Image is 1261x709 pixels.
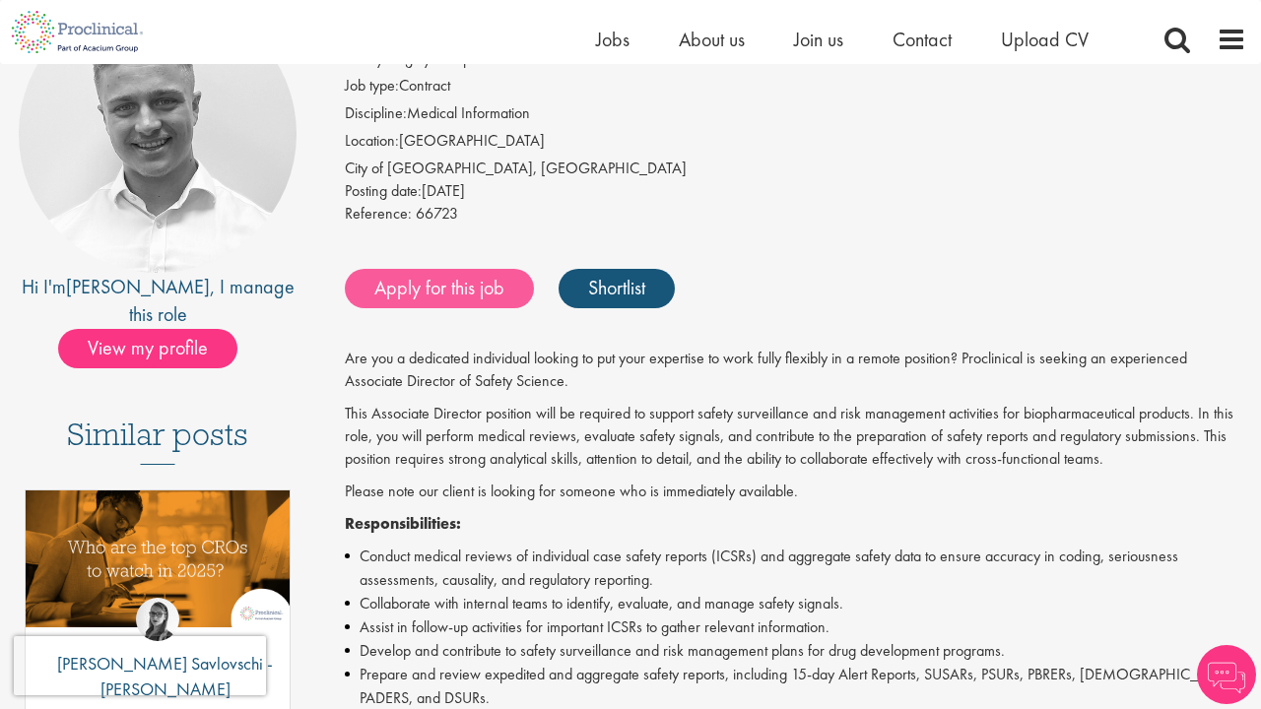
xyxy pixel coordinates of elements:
[345,102,407,125] label: Discipline:
[416,203,458,224] span: 66723
[345,180,1246,203] div: [DATE]
[66,274,210,299] a: [PERSON_NAME]
[596,27,630,52] a: Jobs
[893,27,952,52] a: Contact
[345,75,1246,102] li: Contract
[345,403,1246,471] p: This Associate Director position will be required to support safety surveillance and risk managem...
[1001,27,1089,52] a: Upload CV
[679,27,745,52] a: About us
[67,418,248,465] h3: Similar posts
[136,598,179,641] img: Theodora Savlovschi - Wicks
[26,490,290,627] img: Top 10 CROs 2025 | Proclinical
[58,329,237,368] span: View my profile
[345,203,412,226] label: Reference:
[391,48,505,69] span: Highly Competitive
[345,545,1246,592] li: Conduct medical reviews of individual case safety reports (ICSRs) and aggregate safety data to en...
[14,636,266,695] iframe: reCAPTCHA
[345,130,1246,158] li: [GEOGRAPHIC_DATA]
[345,348,1246,393] p: Are you a dedicated individual looking to put your expertise to work fully flexibly in a remote p...
[345,75,399,97] label: Job type:
[345,102,1246,130] li: Medical Information
[15,273,300,329] div: Hi I'm , I manage this role
[58,333,257,358] a: View my profile
[794,27,843,52] a: Join us
[345,615,1246,639] li: Assist in follow-up activities for important ICSRs to gather relevant information.
[26,490,290,665] a: Link to a post
[345,592,1246,615] li: Collaborate with internal teams to identify, evaluate, and manage safety signals.
[1197,645,1256,704] img: Chatbot
[345,481,1246,503] p: Please note our client is looking for someone who is immediately available.
[345,180,422,201] span: Posting date:
[345,513,461,534] strong: Responsibilities:
[345,130,399,153] label: Location:
[559,269,675,308] a: Shortlist
[345,158,1246,180] div: City of [GEOGRAPHIC_DATA], [GEOGRAPHIC_DATA]
[345,639,1246,663] li: Develop and contribute to safety surveillance and risk management plans for drug development prog...
[345,269,534,308] a: Apply for this job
